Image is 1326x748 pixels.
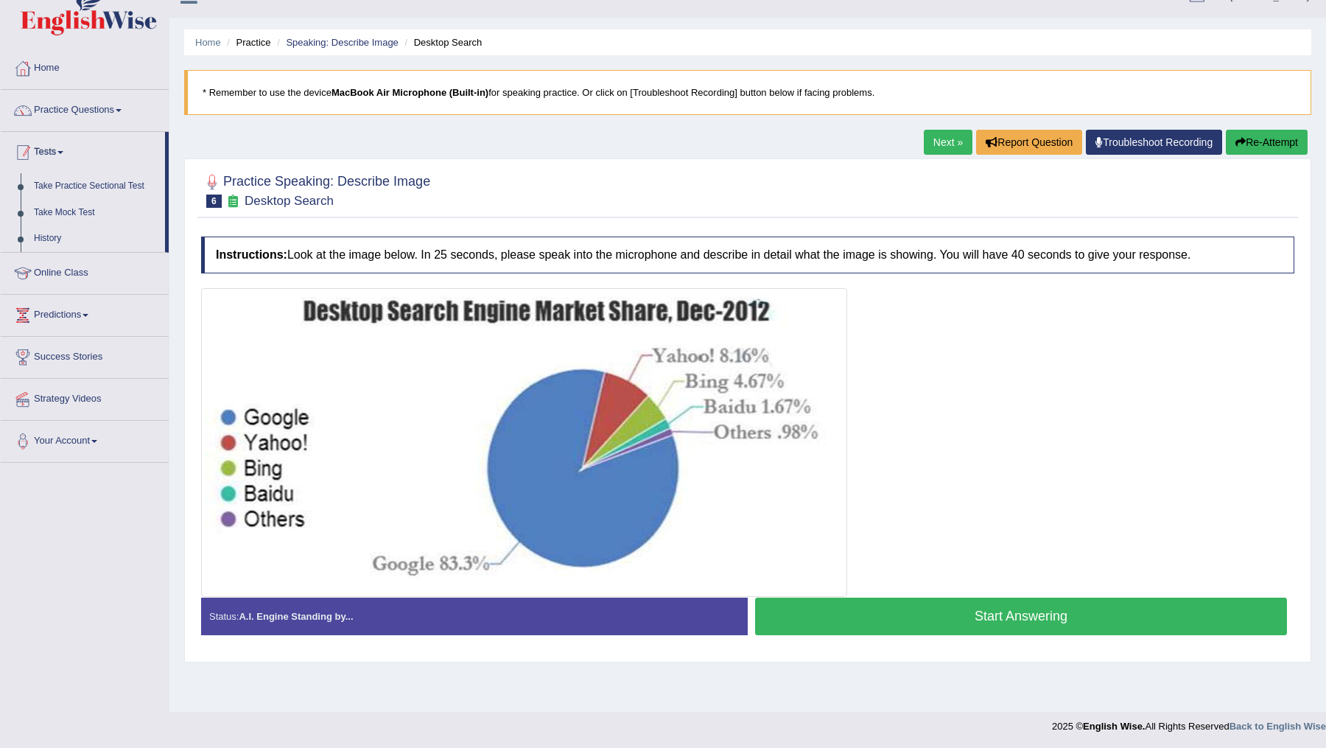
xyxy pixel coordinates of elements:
[1,379,169,416] a: Strategy Videos
[286,37,398,48] a: Speaking: Describe Image
[1,132,165,169] a: Tests
[201,237,1294,273] h4: Look at the image below. In 25 seconds, please speak into the microphone and describe in detail w...
[1226,130,1308,155] button: Re-Attempt
[331,87,488,98] b: MacBook Air Microphone (Built-in)
[27,200,165,226] a: Take Mock Test
[1,253,169,290] a: Online Class
[755,598,1287,635] button: Start Answering
[1052,712,1326,733] div: 2025 © All Rights Reserved
[1,295,169,332] a: Predictions
[239,611,353,622] strong: A.I. Engine Standing by...
[245,194,334,208] small: Desktop Search
[1229,721,1326,732] a: Back to English Wise
[27,173,165,200] a: Take Practice Sectional Test
[976,130,1082,155] button: Report Question
[924,130,972,155] a: Next »
[223,35,270,49] li: Practice
[401,35,482,49] li: Desktop Search
[201,171,430,208] h2: Practice Speaking: Describe Image
[195,37,221,48] a: Home
[201,598,748,635] div: Status:
[184,70,1311,115] blockquote: * Remember to use the device for speaking practice. Or click on [Troubleshoot Recording] button b...
[1086,130,1222,155] a: Troubleshoot Recording
[225,195,241,209] small: Exam occurring question
[206,195,222,208] span: 6
[1083,721,1145,732] strong: English Wise.
[27,226,165,252] a: History
[1,90,169,127] a: Practice Questions
[1,337,169,374] a: Success Stories
[1,421,169,458] a: Your Account
[216,248,287,261] b: Instructions:
[1,48,169,85] a: Home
